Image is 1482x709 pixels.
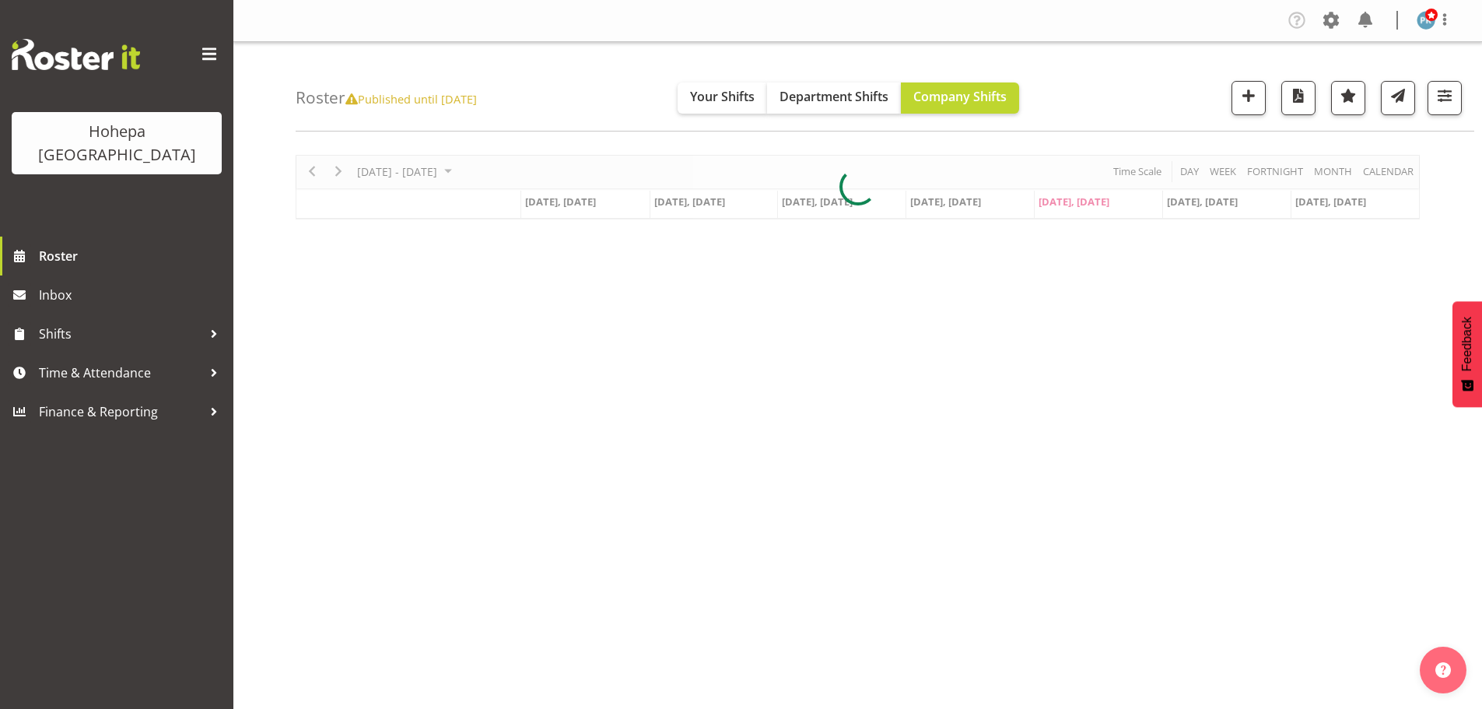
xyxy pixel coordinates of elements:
button: Department Shifts [767,82,901,114]
button: Add a new shift [1231,81,1266,115]
span: Department Shifts [780,88,888,105]
span: Time & Attendance [39,361,202,384]
img: poonam-kade5940.jpg [1417,11,1435,30]
button: Download a PDF of the roster according to the set date range. [1281,81,1316,115]
span: Company Shifts [913,88,1007,105]
span: Shifts [39,322,202,346]
span: Your Shifts [690,88,755,105]
span: Published until [DATE] [345,91,477,107]
button: Company Shifts [901,82,1019,114]
button: Filter Shifts [1428,81,1462,115]
button: Send a list of all shifts for the selected filtered period to all rostered employees. [1381,81,1415,115]
span: Inbox [39,283,226,307]
img: Rosterit website logo [12,39,140,70]
button: Your Shifts [678,82,767,114]
span: Feedback [1460,317,1474,371]
button: Feedback - Show survey [1452,301,1482,407]
span: Roster [39,244,226,268]
div: Hohepa [GEOGRAPHIC_DATA] [27,120,206,167]
button: Highlight an important date within the roster. [1331,81,1365,115]
h4: Roster [296,89,477,107]
img: help-xxl-2.png [1435,662,1451,678]
span: Finance & Reporting [39,400,202,423]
